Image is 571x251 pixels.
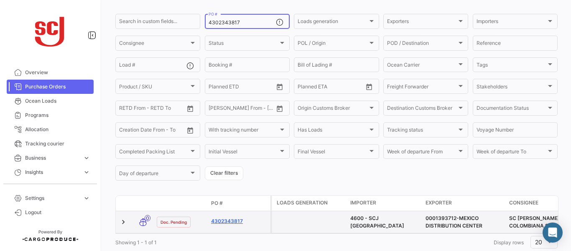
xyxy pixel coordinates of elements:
[426,199,452,207] span: Exporter
[272,196,347,211] datatable-header-cell: Loads generation
[119,41,189,47] span: Consignee
[347,196,422,211] datatable-header-cell: Importer
[25,69,90,76] span: Overview
[298,85,309,91] input: From
[7,108,94,122] a: Programs
[83,194,90,202] span: expand_more
[535,238,542,246] span: 20
[211,217,267,225] a: 4302343817
[315,85,346,91] input: To
[25,140,90,147] span: Tracking courier
[477,20,546,26] span: Importers
[298,41,367,47] span: POL / Origin
[119,218,127,226] a: Expand/Collapse Row
[209,41,278,47] span: Status
[25,168,79,176] span: Insights
[184,124,196,137] button: Open calendar
[350,215,404,229] span: 4600 - SCJ Colombia
[422,196,506,211] datatable-header-cell: Exporter
[29,10,71,52] img: scj_logo1.svg
[387,106,457,112] span: Destination Customs Broker
[25,83,90,91] span: Purchase Orders
[226,85,257,91] input: To
[115,239,157,246] span: Showing 1 - 1 of 1
[119,106,131,112] input: From
[145,215,150,221] span: 0
[298,150,367,156] span: Final Vessel
[273,80,286,93] button: Open calendar
[226,106,257,112] input: To
[7,94,94,108] a: Ocean Loads
[387,41,457,47] span: POD / Destination
[543,223,563,243] div: Abrir Intercom Messenger
[387,63,457,69] span: Ocean Carrier
[477,106,546,112] span: Documentation Status
[137,128,168,134] input: To
[7,137,94,151] a: Tracking courier
[133,200,153,207] datatable-header-cell: Transport mode
[208,196,270,210] datatable-header-cell: PO #
[209,128,278,134] span: With tracking number
[161,219,187,225] span: Doc. Pending
[7,122,94,137] a: Allocation
[25,126,90,133] span: Allocation
[350,199,376,207] span: Importer
[298,106,367,112] span: Origin Customs Broker
[7,80,94,94] a: Purchase Orders
[211,199,223,207] span: PO #
[119,85,189,91] span: Product / SKU
[209,150,278,156] span: Initial Vessel
[273,102,286,115] button: Open calendar
[494,239,524,246] span: Display rows
[298,20,367,26] span: Loads generation
[25,154,79,162] span: Business
[387,128,457,134] span: Tracking status
[83,154,90,162] span: expand_more
[25,209,90,216] span: Logout
[387,20,457,26] span: Exporters
[298,128,367,134] span: Has Loads
[387,150,457,156] span: Week of departure From
[426,215,482,229] span: 0001393712-MEXICO DISTRIBUTION CENTER
[83,168,90,176] span: expand_more
[119,172,189,178] span: Day of departure
[184,102,196,115] button: Open calendar
[153,200,208,207] datatable-header-cell: Doc. Status
[137,106,168,112] input: To
[477,85,546,91] span: Stakeholders
[25,111,90,119] span: Programs
[387,85,457,91] span: Freight Forwarder
[477,150,546,156] span: Week of departure To
[119,128,131,134] input: From
[209,85,220,91] input: From
[363,80,375,93] button: Open calendar
[277,199,328,207] span: Loads generation
[7,179,94,194] a: Carbon Footprint
[209,106,220,112] input: From
[25,194,79,202] span: Settings
[509,199,538,207] span: Consignee
[477,63,546,69] span: Tags
[25,97,90,105] span: Ocean Loads
[205,166,243,180] button: Clear filters
[119,150,189,156] span: Completed Packing List
[7,65,94,80] a: Overview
